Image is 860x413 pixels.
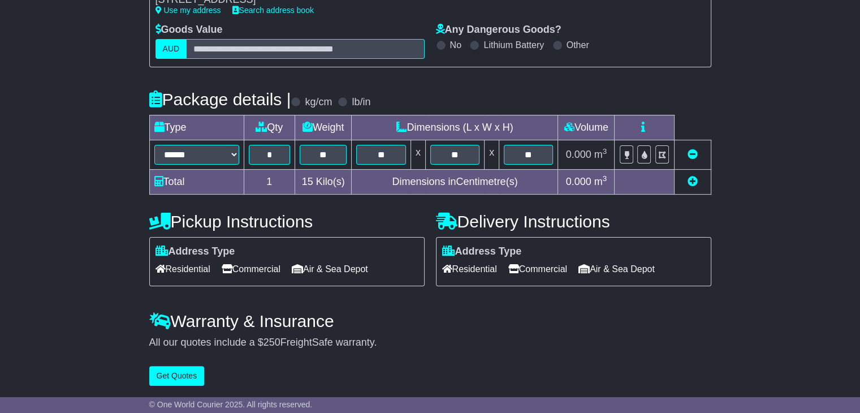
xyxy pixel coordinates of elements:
[149,400,313,409] span: © One World Courier 2025. All rights reserved.
[302,176,313,187] span: 15
[442,260,497,278] span: Residential
[410,140,425,169] td: x
[149,169,244,194] td: Total
[263,337,280,348] span: 250
[485,140,499,169] td: x
[352,96,370,109] label: lb/in
[442,246,522,258] label: Address Type
[155,260,210,278] span: Residential
[566,176,591,187] span: 0.000
[295,115,352,140] td: Weight
[292,260,368,278] span: Air & Sea Depot
[244,115,295,140] td: Qty
[295,169,352,194] td: Kilo(s)
[352,169,558,194] td: Dimensions in Centimetre(s)
[436,212,711,231] h4: Delivery Instructions
[436,24,561,36] label: Any Dangerous Goods?
[688,176,698,187] a: Add new item
[558,115,615,140] td: Volume
[149,115,244,140] td: Type
[483,40,544,50] label: Lithium Battery
[149,312,711,330] h4: Warranty & Insurance
[149,337,711,349] div: All our quotes include a $ FreightSafe warranty.
[232,6,314,15] a: Search address book
[594,176,607,187] span: m
[244,169,295,194] td: 1
[508,260,567,278] span: Commercial
[155,246,235,258] label: Address Type
[688,149,698,160] a: Remove this item
[578,260,655,278] span: Air & Sea Depot
[352,115,558,140] td: Dimensions (L x W x H)
[603,174,607,183] sup: 3
[450,40,461,50] label: No
[566,149,591,160] span: 0.000
[149,90,291,109] h4: Package details |
[149,212,425,231] h4: Pickup Instructions
[305,96,332,109] label: kg/cm
[155,6,221,15] a: Use my address
[155,39,187,59] label: AUD
[603,147,607,156] sup: 3
[149,366,205,386] button: Get Quotes
[567,40,589,50] label: Other
[594,149,607,160] span: m
[155,24,223,36] label: Goods Value
[222,260,280,278] span: Commercial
